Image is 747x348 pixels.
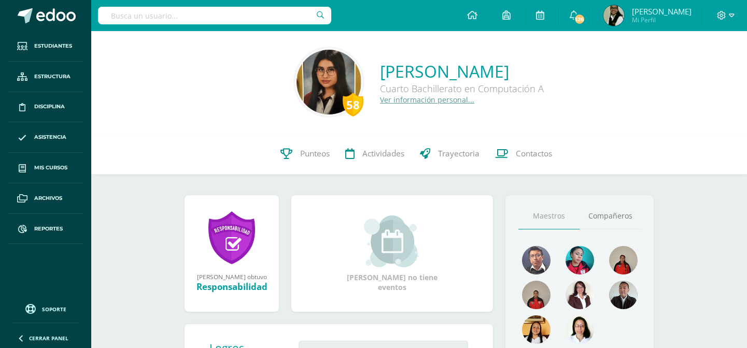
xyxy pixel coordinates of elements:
[522,281,551,309] img: 177a0cef6189344261906be38084f07c.png
[195,272,269,281] div: [PERSON_NAME] obtuvo
[412,133,487,175] a: Trayectoria
[632,16,692,24] span: Mi Perfil
[380,95,474,105] a: Ver información personal...
[518,203,580,229] a: Maestros
[34,42,72,50] span: Estudiantes
[566,246,594,274] img: 1c7763f46a97a60cb2d0673d8595e6ce.png
[34,225,63,233] span: Reportes
[522,315,551,344] img: 46f6fa15264c5e69646c4d280a212a31.png
[12,301,79,315] a: Soporte
[29,335,68,342] span: Cerrar panel
[609,281,638,309] img: 0d3619d765a73a478c6d916ef7d79d35.png
[566,315,594,344] img: 210e15fe5aec93a35c2ff202ea992515.png
[603,5,624,26] img: 2641568233371aec4da1e5ad82614674.png
[574,13,585,25] span: 126
[8,62,83,92] a: Estructura
[522,246,551,274] img: bf3cc4379d1deeebe871fe3ba6f72a08.png
[566,281,594,309] img: 7439dc799ba188a81a1faa7afdec93a0.png
[300,148,330,159] span: Punteos
[34,194,62,202] span: Archivos
[337,133,412,175] a: Actividades
[98,7,331,24] input: Busca un usuario...
[609,246,638,274] img: 4cadd866b9674bb26779ba88b494ab1f.png
[34,103,65,111] span: Disciplina
[42,306,66,313] span: Soporte
[487,133,560,175] a: Contactos
[380,60,544,82] a: [PERSON_NAME]
[8,122,83,153] a: Asistencia
[34,133,66,141] span: Asistencia
[343,93,363,117] div: 58
[8,214,83,244] a: Reportes
[438,148,480,159] span: Trayectoria
[8,183,83,214] a: Archivos
[380,82,544,95] div: Cuarto Bachillerato en Computación A
[362,148,404,159] span: Actividades
[8,92,83,123] a: Disciplina
[632,6,692,17] span: [PERSON_NAME]
[8,31,83,62] a: Estudiantes
[364,215,420,267] img: event_small.png
[34,164,67,172] span: Mis cursos
[195,281,269,293] div: Responsabilidad
[8,153,83,183] a: Mis cursos
[273,133,337,175] a: Punteos
[516,148,552,159] span: Contactos
[580,203,641,229] a: Compañeros
[341,215,444,292] div: [PERSON_NAME] no tiene eventos
[34,72,71,81] span: Estructura
[297,50,361,114] img: d5674786c383348f134a7fbede04f076.png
